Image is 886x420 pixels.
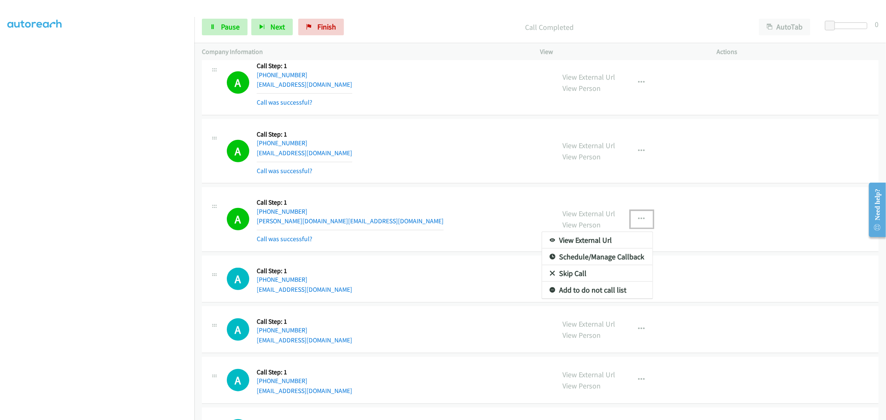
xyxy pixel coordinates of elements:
[542,249,653,265] a: Schedule/Manage Callback
[227,369,249,391] div: The call is yet to be attempted
[542,265,653,282] a: Skip Call
[227,318,249,341] div: The call is yet to be attempted
[227,318,249,341] h1: A
[227,369,249,391] h1: A
[227,268,249,290] div: The call is yet to be attempted
[542,282,653,298] a: Add to do not call list
[862,177,886,243] iframe: Resource Center
[227,268,249,290] h1: A
[542,232,653,249] a: View External Url
[7,24,194,419] iframe: To enrich screen reader interactions, please activate Accessibility in Grammarly extension settings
